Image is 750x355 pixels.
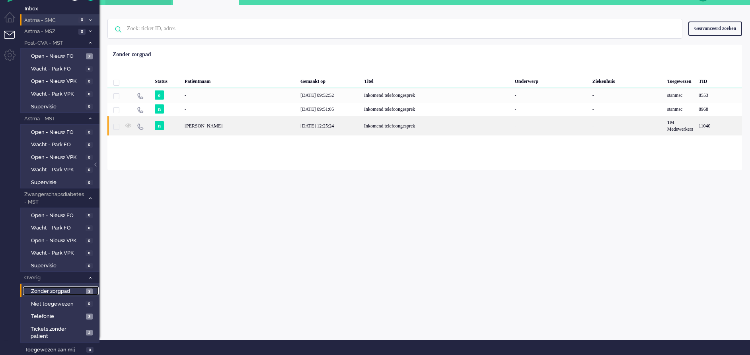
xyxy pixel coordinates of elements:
div: [PERSON_NAME] [182,116,298,135]
div: - [512,88,590,102]
span: Zonder zorgpad [31,288,84,295]
div: 8553 [696,88,742,102]
span: Supervisie [31,179,84,186]
div: - [182,88,298,102]
div: TM Medewerkers [664,116,696,135]
div: stanmsc [664,88,696,102]
a: Wacht - Park VPK 0 [23,248,99,257]
span: Astma - MSZ [23,28,76,35]
span: 0 [86,142,93,148]
div: 8553 [107,88,742,102]
a: Wacht - Park FO 0 [23,223,99,232]
li: Dashboard menu [4,12,22,30]
div: TID [696,72,742,88]
span: 0 [86,167,93,173]
span: 2 [86,330,93,336]
span: n [155,121,164,130]
div: Geavanceerd zoeken [688,22,742,35]
a: Niet toegewezen 0 [23,299,99,308]
span: Wacht - Park VPK [31,166,84,174]
div: Onderwerp [512,72,590,88]
span: Astma - SMC [23,17,76,24]
span: Zwangerschapsdiabetes - MST [23,191,85,206]
span: 0 [78,29,86,35]
a: Zonder zorgpad 3 [23,286,99,295]
span: Niet toegewezen [31,300,84,308]
div: - [182,102,298,116]
div: Patiëntnaam [182,72,298,88]
span: 0 [86,347,94,353]
span: 0 [86,250,93,256]
div: 8968 [696,102,742,116]
div: - [590,102,664,116]
span: 0 [78,17,86,23]
div: Inkomend telefoongesprek [361,88,512,102]
a: Open - Nieuw FO 0 [23,211,99,220]
img: ic-search-icon.svg [108,19,129,40]
div: Zonder zorgpad [113,51,151,59]
span: 0 [86,91,93,97]
span: o [155,90,164,100]
div: Inkomend telefoongesprek [361,116,512,135]
div: Status [152,72,182,88]
span: 0 [86,213,93,219]
span: Open - Nieuw FO [31,53,84,60]
div: Ziekenhuis [590,72,664,88]
span: Supervisie [31,103,84,111]
span: Astma - MST [23,115,85,123]
a: Inbox [23,4,99,13]
div: - [512,116,590,135]
span: 0 [86,104,93,110]
span: Post-CVA - MST [23,39,85,47]
a: Wacht - Park FO 0 [23,64,99,73]
span: n [155,104,164,114]
span: Open - Nieuw FO [31,212,84,220]
div: Inkomend telefoongesprek [361,102,512,116]
span: Supervisie [31,262,84,270]
span: 7 [86,53,93,59]
span: Wacht - Park VPK [31,249,84,257]
span: 0 [86,78,93,84]
a: Supervisie 0 [23,178,99,186]
img: ic_telephone_grey.svg [137,106,144,113]
a: Open - Nieuw VPK 0 [23,76,99,85]
span: Tickets zonder patient [31,326,84,340]
span: Inbox [25,5,99,13]
div: - [512,102,590,116]
span: Open - Nieuw VPK [31,78,84,85]
a: Tickets zonder patient 2 [23,324,99,340]
span: 0 [86,66,93,72]
span: Toegewezen aan mij [25,346,84,354]
span: Open - Nieuw VPK [31,237,84,245]
span: 0 [86,225,93,231]
div: stanmsc [664,102,696,116]
span: 3 [86,314,93,320]
a: Open - Nieuw FO 0 [23,127,99,136]
a: Open - Nieuw VPK 0 [23,153,99,161]
div: 11040 [696,116,742,135]
li: Tickets menu [4,31,22,49]
div: 8968 [107,102,742,116]
div: [DATE] 12:25:24 [298,116,361,135]
a: Open - Nieuw FO 7 [23,51,99,60]
a: Supervisie 0 [23,261,99,270]
a: Telefonie 3 [23,312,99,320]
li: Admin menu [4,49,22,67]
span: 0 [86,129,93,135]
a: Toegewezen aan mij 0 [23,345,99,354]
a: Wacht - Park FO 0 [23,140,99,149]
span: Wacht - Park FO [31,224,84,232]
span: 3 [86,288,93,294]
div: Titel [361,72,512,88]
span: 0 [86,180,93,186]
img: ic_telephone_grey.svg [137,92,144,99]
span: Wacht - Park FO [31,141,84,149]
div: 11040 [107,116,742,135]
span: Wacht - Park VPK [31,90,84,98]
input: Zoek: ticket ID, adres [121,19,671,38]
div: Toegewezen [664,72,696,88]
span: Wacht - Park FO [31,65,84,73]
span: 0 [86,263,93,269]
span: Open - Nieuw VPK [31,154,84,161]
a: Open - Nieuw VPK 0 [23,236,99,245]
